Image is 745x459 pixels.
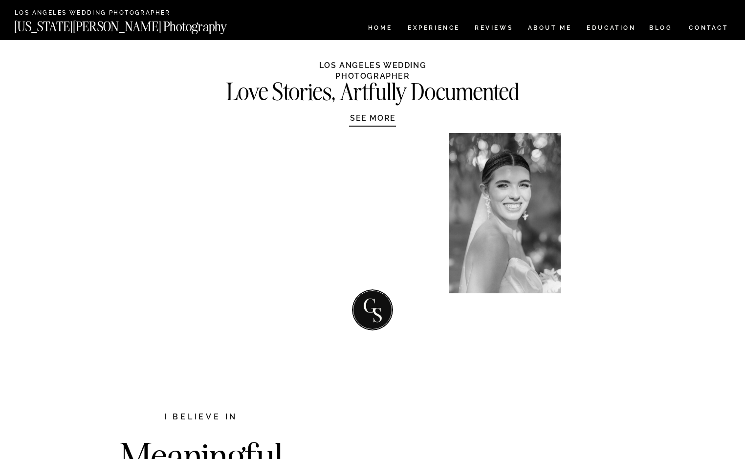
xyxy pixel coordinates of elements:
a: ABOUT ME [527,25,572,33]
a: Los Angeles Wedding Photographer [15,10,206,17]
a: CONTACT [688,22,729,33]
a: [US_STATE][PERSON_NAME] Photography [14,20,260,28]
h1: LOS ANGELES WEDDING PHOTOGRAPHER [281,60,464,80]
a: EDUCATION [586,25,637,33]
a: BLOG [649,25,673,33]
h2: Love Stories, Artfully Documented [205,81,541,100]
a: Experience [408,25,459,33]
h2: I believe in [112,411,289,424]
a: HOME [366,25,394,33]
a: REVIEWS [475,25,511,33]
a: SEE MORE [327,113,419,123]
